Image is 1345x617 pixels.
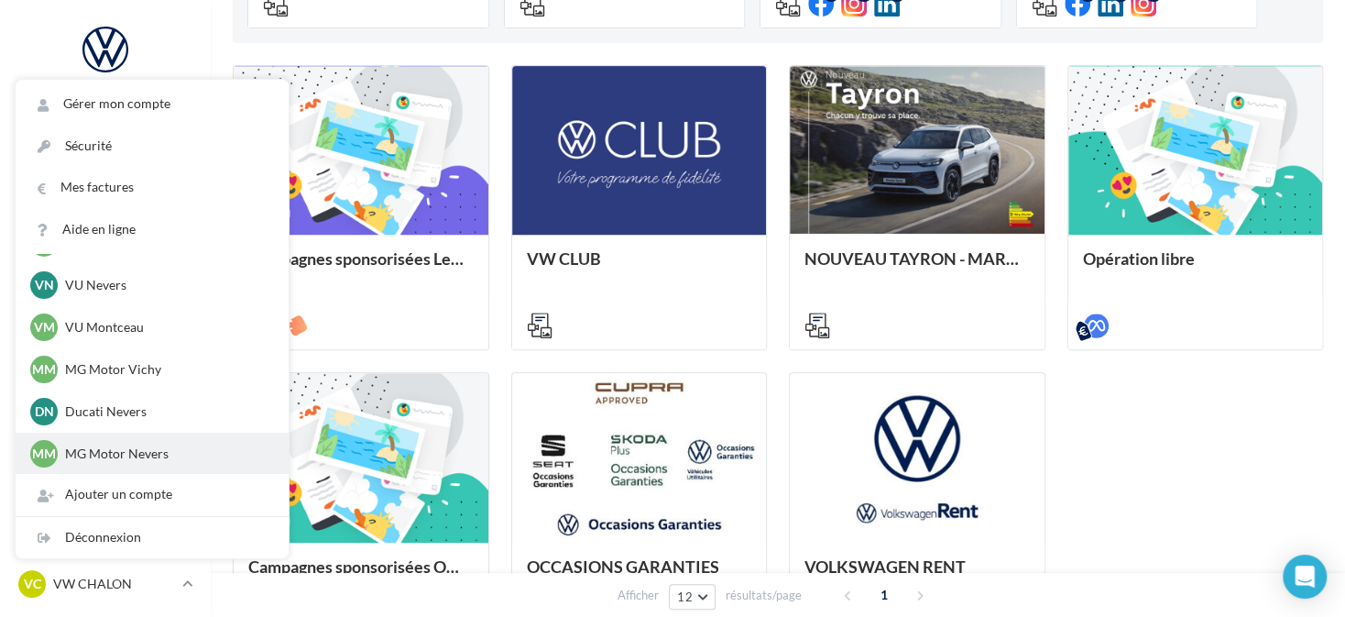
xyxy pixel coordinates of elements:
div: NOUVEAU TAYRON - MARS 2025 [804,249,1030,286]
span: MM [32,360,56,379]
p: VU Montceau [65,318,267,336]
div: Campagnes sponsorisées OPO [248,557,474,594]
span: DN [35,402,54,421]
button: Notifications 1 [11,92,192,130]
span: VC [24,575,41,593]
p: VU Nevers [65,276,267,294]
span: VN [35,276,54,294]
div: Campagnes sponsorisées Les Instants VW Octobre [248,249,474,286]
a: Mes factures [16,167,289,208]
span: MM [32,445,56,463]
p: MG Motor Nevers [65,445,267,463]
span: Afficher [618,587,659,604]
div: OCCASIONS GARANTIES [527,557,752,594]
a: Calendrier [11,413,200,451]
p: MG Motor Vichy [65,360,267,379]
a: ASSETS PERSONNALISABLES [11,457,200,512]
a: Gérer mon compte [16,83,289,125]
span: VM [34,318,55,336]
span: résultats/page [726,587,802,604]
a: Médiathèque [11,367,200,405]
p: Ducati Nevers [65,402,267,421]
a: Visibilité en ligne [11,230,200,269]
div: Ajouter un compte [16,474,289,515]
span: 12 [677,589,693,604]
a: Boîte de réception22 [11,182,200,222]
a: Opérations [11,138,200,176]
p: VW CHALON [53,575,175,593]
a: Contacts [11,321,200,359]
span: 1 [869,580,899,610]
div: VOLKSWAGEN RENT [804,557,1030,594]
button: 12 [669,584,716,610]
a: VC VW CHALON [15,567,196,601]
a: Aide en ligne [16,209,289,250]
a: Campagnes [11,276,200,314]
div: Open Intercom Messenger [1283,555,1327,599]
div: VW CLUB [527,249,752,286]
div: Déconnexion [16,517,289,558]
a: Sécurité [16,126,289,167]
